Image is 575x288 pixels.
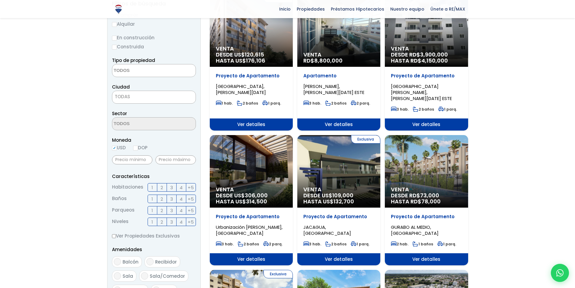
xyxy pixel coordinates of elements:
span: 1 parq. [437,241,456,247]
span: DESDE US$ [303,193,374,205]
span: 3 [170,207,173,214]
span: 1 hab. [216,101,233,106]
span: Nuestro equipo [387,5,427,14]
span: HASTA US$ [216,58,287,64]
span: [PERSON_NAME], [PERSON_NAME][DATE] ESTE [303,83,364,95]
span: 8,800,000 [314,57,343,64]
span: Venta [391,46,462,52]
span: 132,700 [334,198,354,205]
span: 4 [180,184,183,191]
span: Inicio [276,5,294,14]
span: Sala/Comedor [150,273,185,279]
span: Únete a RE/MAX [427,5,468,14]
label: Ver Propiedades Exclusivas [112,232,196,240]
span: HASTA US$ [303,199,374,205]
input: Precio máximo [155,155,196,164]
span: DESDE RD$ [391,193,462,205]
input: Precio mínimo [112,155,152,164]
span: 2 baños [413,107,434,112]
input: Ver Propiedades Exclusivas [112,234,116,238]
input: Alquilar [112,22,117,27]
span: 2 parq. [351,101,370,106]
span: 2 hab. [391,241,408,247]
span: +5 [188,207,194,214]
span: Recibidor [155,259,177,265]
textarea: Search [112,64,171,77]
label: En construcción [112,34,196,41]
input: Sala [114,272,121,280]
p: Proyecto de Apartamento [216,73,287,79]
span: 3,900,000 [420,51,448,58]
p: Apartamento [303,73,374,79]
span: 4 [180,195,183,203]
input: USD [112,146,117,150]
span: 1 [152,184,153,191]
span: 1 parq. [351,241,369,247]
span: DESDE US$ [216,193,287,205]
span: 109,000 [332,192,353,199]
span: Ver detalles [297,253,380,265]
span: HASTA US$ [216,199,287,205]
span: DESDE RD$ [391,52,462,64]
input: Sala/Comedor [141,272,148,280]
span: Venta [391,186,462,193]
span: +5 [188,184,194,191]
span: [GEOGRAPHIC_DATA], [PERSON_NAME][DATE] [216,83,266,95]
label: Construida [112,43,196,50]
span: Venta [216,186,287,193]
span: 4 [180,218,183,226]
span: Sala [123,273,133,279]
span: HASTA RD$ [391,199,462,205]
span: Parqueos [112,206,135,215]
a: Exclusiva Venta DESDE US$109,000 HASTA US$132,700 Proyecto de Apartamento JACAGUA, [GEOGRAPHIC_DA... [297,135,380,265]
span: 1 parq. [262,101,281,106]
span: +5 [188,218,194,226]
span: 3 hab. [391,107,409,112]
span: 2 parq. [263,241,283,247]
span: 4 [180,207,183,214]
span: Exclusiva [351,135,380,144]
span: 1 [152,207,153,214]
p: Proyecto de Apartamento [216,214,287,220]
span: Tipo de propiedad [112,57,155,63]
a: Venta DESDE RD$73,000 HASTA RD$78,000 Proyecto de Apartamento GURABO AL MEDIO, [GEOGRAPHIC_DATA] ... [385,135,468,265]
span: 1 [152,218,153,226]
label: USD [112,144,126,151]
span: 2 [161,218,163,226]
span: JACAGUA, [GEOGRAPHIC_DATA] [303,224,351,236]
span: 3 hab. [216,241,234,247]
span: 1 parq. [438,107,457,112]
span: DESDE US$ [216,52,287,64]
span: 73,000 [420,192,439,199]
input: Balcón [114,258,121,265]
span: RD$ [303,57,343,64]
span: Ciudad [112,84,130,90]
span: Venta [303,186,374,193]
span: TODAS [112,92,196,101]
span: Venta [216,46,287,52]
span: 4,150,000 [421,57,448,64]
span: Baños [112,195,127,203]
span: 2 baños [325,101,347,106]
span: GURABO AL MEDIO, [GEOGRAPHIC_DATA] [391,224,439,236]
span: 2 baños [237,101,258,106]
span: Moneda [112,136,196,144]
span: 2 [161,207,163,214]
span: Niveles [112,218,129,226]
span: 2 baños [325,241,347,247]
a: Venta DESDE US$306,000 HASTA US$314,500 Proyecto de Apartamento Urbanización [PERSON_NAME], [GEOG... [210,135,293,265]
input: Recibidor [146,258,154,265]
span: HASTA RD$ [391,58,462,64]
span: Propiedades [294,5,328,14]
span: Ver detalles [210,253,293,265]
span: 3 [170,218,173,226]
img: Logo de REMAX [113,4,124,15]
span: 1 baños [413,241,433,247]
p: Proyecto de Apartamento [391,73,462,79]
span: 2 [161,184,163,191]
span: 314,500 [246,198,267,205]
p: Proyecto de Apartamento [391,214,462,220]
span: 2 [161,195,163,203]
span: 3 hab. [303,101,321,106]
span: Ver detalles [210,118,293,131]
